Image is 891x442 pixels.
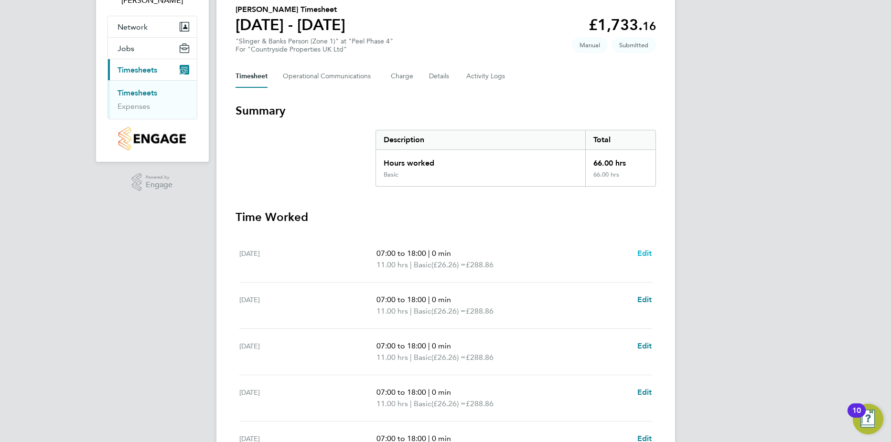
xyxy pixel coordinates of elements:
span: This timesheet was manually created. [572,37,608,53]
a: Edit [637,248,652,259]
h1: [DATE] - [DATE] [236,15,345,34]
span: | [410,260,412,269]
span: £288.86 [466,353,494,362]
div: 66.00 hrs [585,150,655,171]
span: | [428,295,430,304]
span: 0 min [432,249,451,258]
div: Timesheets [108,80,197,119]
span: 07:00 to 18:00 [376,249,426,258]
div: Hours worked [376,150,586,171]
button: Charge [391,65,414,88]
img: countryside-properties-logo-retina.png [118,127,186,150]
app-decimal: £1,733. [589,16,656,34]
span: Edit [637,249,652,258]
div: Description [376,130,586,149]
button: Timesheet [236,65,268,88]
span: Network [118,22,148,32]
div: [DATE] [239,294,377,317]
a: Edit [637,340,652,352]
span: 16 [643,19,656,33]
span: 11.00 hrs [376,306,408,316]
span: | [410,353,412,362]
div: [DATE] [239,387,377,410]
span: £288.86 [466,260,494,269]
div: Basic [384,171,398,179]
span: 07:00 to 18:00 [376,341,426,350]
span: 0 min [432,295,451,304]
span: 11.00 hrs [376,353,408,362]
button: Open Resource Center, 10 new notifications [853,404,883,434]
span: (£26.26) = [431,399,466,408]
span: Edit [637,295,652,304]
button: Network [108,16,197,37]
button: Jobs [108,38,197,59]
span: Engage [146,181,172,189]
span: | [428,249,430,258]
h3: Time Worked [236,210,656,225]
a: Timesheets [118,88,157,97]
span: 07:00 to 18:00 [376,388,426,397]
h2: [PERSON_NAME] Timesheet [236,4,345,15]
span: Edit [637,388,652,397]
span: 11.00 hrs [376,399,408,408]
span: Basic [414,352,431,363]
span: | [410,399,412,408]
span: Edit [637,341,652,350]
div: "Slinger & Banks Person (Zone 1)" at "Peel Phase 4" [236,37,393,53]
span: 0 min [432,341,451,350]
div: 10 [852,410,861,423]
div: Summary [376,130,656,187]
span: £288.86 [466,399,494,408]
span: 11.00 hrs [376,260,408,269]
span: £288.86 [466,306,494,316]
a: Powered byEngage [132,173,172,191]
button: Activity Logs [466,65,506,88]
div: [DATE] [239,340,377,363]
a: Go to home page [107,127,197,150]
span: Timesheets [118,65,157,74]
span: 07:00 to 18:00 [376,295,426,304]
div: For "Countryside Properties UK Ltd" [236,45,393,53]
span: (£26.26) = [431,306,466,316]
button: Details [429,65,451,88]
span: Jobs [118,44,134,53]
span: 0 min [432,388,451,397]
h3: Summary [236,103,656,118]
span: (£26.26) = [431,353,466,362]
span: Basic [414,305,431,317]
span: Basic [414,259,431,271]
span: | [428,388,430,397]
button: Operational Communications [283,65,376,88]
a: Edit [637,387,652,398]
span: (£26.26) = [431,260,466,269]
span: This timesheet is Submitted. [612,37,656,53]
span: | [428,341,430,350]
span: Basic [414,398,431,410]
div: [DATE] [239,248,377,271]
a: Edit [637,294,652,305]
button: Timesheets [108,59,197,80]
a: Expenses [118,102,150,111]
div: Total [585,130,655,149]
span: Powered by [146,173,172,181]
div: 66.00 hrs [585,171,655,186]
span: | [410,306,412,316]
